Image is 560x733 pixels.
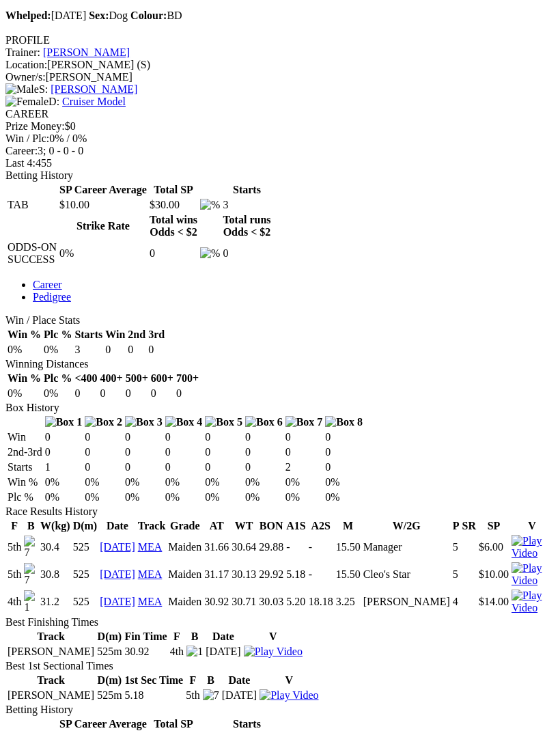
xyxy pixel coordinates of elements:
[51,83,137,95] a: [PERSON_NAME]
[125,387,149,400] td: 0
[308,589,334,615] td: 18.18
[7,674,95,687] th: Track
[44,445,83,459] td: 0
[7,445,43,459] td: 2nd-3rd
[5,120,65,132] span: Prize Money:
[100,387,124,400] td: 0
[72,519,98,533] th: D(m)
[203,689,219,702] img: 7
[5,71,46,83] span: Owner/s:
[165,475,204,489] td: 0%
[244,490,283,504] td: 0%
[285,460,324,474] td: 2
[7,430,43,444] td: Win
[5,96,48,108] img: Female
[324,490,363,504] td: 0%
[5,133,555,145] div: 0% / 0%
[285,445,324,459] td: 0
[244,445,283,459] td: 0
[5,10,51,21] b: Whelped:
[204,475,243,489] td: 0%
[243,630,303,644] th: V
[185,689,200,702] td: 5th
[285,519,306,533] th: A1S
[124,460,163,474] td: 0
[96,630,122,644] th: D(m)
[138,568,163,580] a: MEA
[33,291,71,303] a: Pedigree
[24,536,38,559] img: 7
[7,645,95,659] td: [PERSON_NAME]
[285,589,306,615] td: 5.20
[176,387,199,400] td: 0
[324,445,363,459] td: 0
[59,183,148,197] th: SP Career Average
[7,387,42,400] td: 0%
[74,328,103,342] th: Starts
[7,562,22,587] td: 5th
[244,430,283,444] td: 0
[7,589,22,615] td: 4th
[89,10,109,21] b: Sex:
[231,534,257,560] td: 30.64
[72,589,98,615] td: 525
[285,430,324,444] td: 0
[72,562,98,587] td: 525
[363,589,451,615] td: [PERSON_NAME]
[260,689,318,701] a: Watch Replay on Watchdog
[149,183,198,197] th: Total SP
[125,416,163,428] img: Box 3
[244,646,303,658] img: Play Video
[5,314,555,327] div: Win / Place Stats
[40,589,71,615] td: 31.2
[149,198,198,212] td: $30.00
[5,402,555,414] div: Box History
[124,475,163,489] td: 0%
[124,645,168,659] td: 30.92
[59,240,148,266] td: 0%
[84,490,123,504] td: 0%
[96,645,122,659] td: 525m
[204,562,229,587] td: 31.17
[43,387,72,400] td: 0%
[137,519,167,533] th: Track
[259,674,319,687] th: V
[325,416,363,428] img: Box 8
[204,490,243,504] td: 0%
[335,589,361,615] td: 3.25
[59,213,148,239] th: Strike Rate
[285,475,324,489] td: 0%
[231,519,257,533] th: WT
[124,430,163,444] td: 0
[512,575,552,586] a: Watch Replay on Watchdog
[5,46,40,58] span: Trainer:
[308,562,334,587] td: -
[202,674,220,687] th: B
[167,562,202,587] td: Maiden
[148,328,165,342] th: 3rd
[7,343,42,357] td: 0%
[84,430,123,444] td: 0
[244,646,303,657] a: Watch Replay on Watchdog
[149,717,198,731] th: Total SP
[285,534,306,560] td: -
[5,34,555,46] div: PROFILE
[204,519,229,533] th: AT
[258,562,284,587] td: 29.92
[62,96,126,107] a: Cruiser Model
[44,460,83,474] td: 1
[512,590,552,614] img: Play Video
[512,562,552,587] img: Play Video
[5,108,555,120] div: CAREER
[204,534,229,560] td: 31.66
[222,183,271,197] th: Starts
[89,10,128,21] span: Dog
[124,445,163,459] td: 0
[512,602,552,613] a: Watch Replay on Watchdog
[258,534,284,560] td: 29.88
[5,145,555,157] div: 3; 0 - 0 - 0
[512,535,552,559] img: Play Video
[462,519,477,533] th: SR
[138,596,163,607] a: MEA
[200,247,220,260] img: %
